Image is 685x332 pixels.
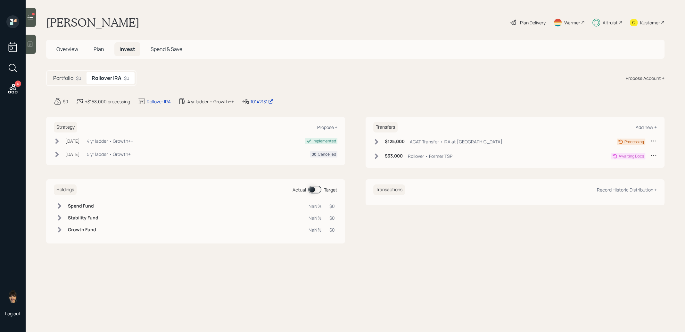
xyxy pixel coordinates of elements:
div: NaN% [309,203,322,209]
div: 4 yr ladder • Growth++ [87,138,133,144]
div: Processing [624,139,644,145]
div: $0 [124,75,129,81]
h6: $125,000 [385,139,405,144]
div: Kustomer [640,19,660,26]
div: 10142131 [251,98,273,105]
div: Implemented [313,138,336,144]
span: Plan [94,46,104,53]
div: 4 yr ladder • Growth++ [187,98,234,105]
div: NaN% [309,215,322,221]
div: ACAT Transfer • IRA at [GEOGRAPHIC_DATA] [410,138,502,145]
div: Propose + [317,124,337,130]
div: Add new + [636,124,657,130]
h5: Rollover IRA [92,75,121,81]
div: Rollover • Former TSP [408,153,452,159]
div: $0 [329,215,335,221]
h6: Spend Fund [68,203,98,209]
div: Actual [293,186,306,193]
h1: [PERSON_NAME] [46,15,139,30]
h5: Portfolio [53,75,73,81]
span: Spend & Save [151,46,182,53]
span: Invest [120,46,135,53]
h6: Strategy [54,122,77,132]
div: Warmer [564,19,580,26]
div: +$158,000 processing [85,98,130,105]
h6: Growth Fund [68,227,98,233]
span: Overview [56,46,78,53]
div: $0 [63,98,68,105]
div: Plan Delivery [520,19,546,26]
div: Altruist [603,19,618,26]
div: Log out [5,311,21,317]
div: Target [324,186,337,193]
div: [DATE] [65,151,80,157]
h6: Holdings [54,184,77,195]
div: [DATE] [65,138,80,144]
div: Record Historic Distribution + [597,187,657,193]
div: NaN% [309,226,322,233]
div: Awaiting Docs [619,153,644,159]
h6: $33,000 [385,153,403,159]
div: $0 [76,75,81,81]
div: Rollover IRA [147,98,171,105]
img: treva-nostdahl-headshot.png [6,290,19,303]
div: 5 yr ladder • Growth+ [87,151,131,157]
h6: Stability Fund [68,215,98,221]
div: Cancelled [318,151,336,157]
h6: Transfers [373,122,398,132]
h6: Transactions [373,184,405,195]
div: 6 [15,81,21,87]
div: $0 [329,203,335,209]
div: $0 [329,226,335,233]
div: Propose Account + [626,75,664,81]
